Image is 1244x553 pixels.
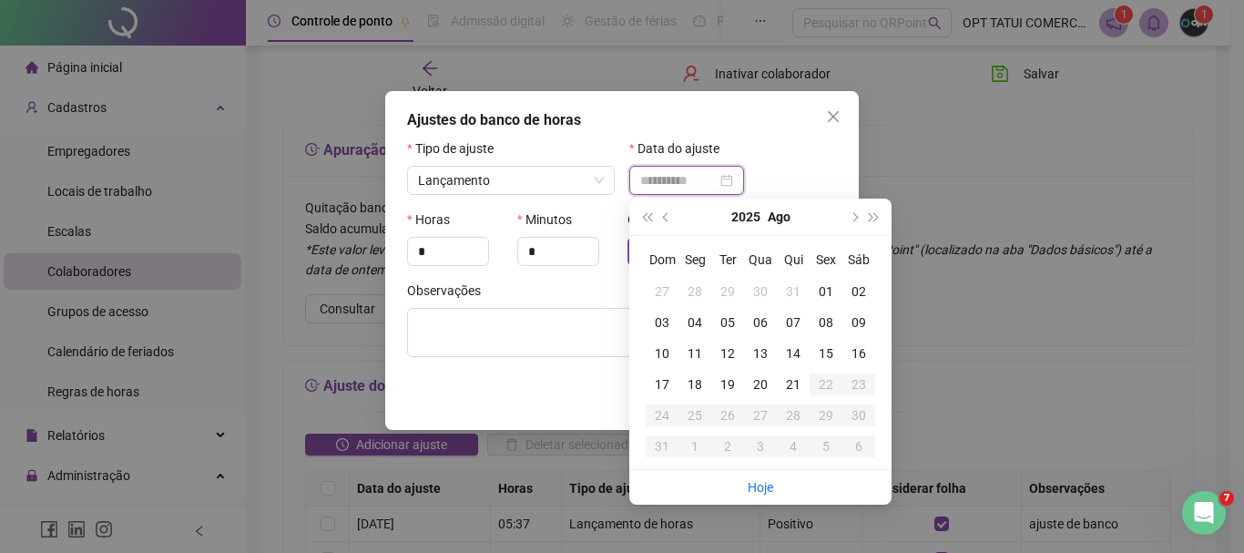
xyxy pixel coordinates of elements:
div: 30 [842,405,875,425]
th: Dom [646,243,678,276]
label: Observações [407,281,493,301]
div: 23 [842,374,875,394]
div: 18 [678,374,711,394]
div: 01 [810,282,842,302]
div: 6 [842,436,875,456]
div: 07 [777,312,810,333]
div: 26 [711,405,744,425]
span: Lançamento [418,173,490,188]
td: 2025-08-20 [744,369,777,400]
th: Ter [711,243,744,276]
td: 2025-08-11 [678,338,711,369]
div: 08 [810,312,842,333]
td: 2025-08-13 [744,338,777,369]
a: Hoje [748,480,773,495]
th: Sáb [842,243,875,276]
button: month panel [768,199,790,235]
td: 2025-08-23 [842,369,875,400]
div: 3 [744,436,777,456]
div: 12 [711,343,744,364]
td: 2025-09-02 [711,431,744,462]
div: 21 [777,374,810,394]
td: 2025-08-15 [810,338,842,369]
div: 02 [842,282,875,302]
div: 10 [646,343,678,364]
td: 2025-08-29 [810,400,842,431]
div: 28 [777,405,810,425]
div: 5 [810,436,842,456]
div: 24 [646,405,678,425]
span: 7 [1219,491,1234,506]
td: 2025-07-28 [678,276,711,307]
div: 09 [842,312,875,333]
th: Sex [810,243,842,276]
div: 29 [810,405,842,425]
td: 2025-08-03 [646,307,678,338]
td: 2025-09-06 [842,431,875,462]
div: 05 [711,312,744,333]
div: 27 [744,405,777,425]
td: 2025-08-18 [678,369,711,400]
button: year panel [731,199,760,235]
td: 2025-08-26 [711,400,744,431]
div: 20 [744,374,777,394]
iframe: Intercom live chat [1182,491,1226,535]
div: 16 [842,343,875,364]
span: close [826,109,841,124]
td: 2025-08-22 [810,369,842,400]
td: 2025-07-29 [711,276,744,307]
td: 2025-08-28 [777,400,810,431]
div: 13 [744,343,777,364]
td: 2025-08-14 [777,338,810,369]
label: Operação [627,210,695,230]
div: 17 [646,374,678,394]
td: 2025-08-24 [646,400,678,431]
td: 2025-07-30 [744,276,777,307]
label: Tipo de ajuste [407,138,505,159]
td: 2025-08-30 [842,400,875,431]
div: 28 [678,282,711,302]
div: 1 [678,436,711,456]
button: super-prev-year [637,199,657,235]
div: 25 [678,405,711,425]
td: 2025-08-10 [646,338,678,369]
td: 2025-08-02 [842,276,875,307]
td: 2025-07-31 [777,276,810,307]
div: 04 [678,312,711,333]
td: 2025-08-27 [744,400,777,431]
td: 2025-08-08 [810,307,842,338]
label: Minutos [517,210,584,230]
div: 30 [744,282,777,302]
td: 2025-09-01 [678,431,711,462]
td: 2025-09-05 [810,431,842,462]
div: 06 [744,312,777,333]
div: 11 [678,343,711,364]
th: Qui [777,243,810,276]
th: Seg [678,243,711,276]
td: 2025-07-27 [646,276,678,307]
td: 2025-08-05 [711,307,744,338]
div: 29 [711,282,744,302]
button: prev-year [657,199,677,235]
td: 2025-08-25 [678,400,711,431]
div: 2 [711,436,744,456]
td: 2025-08-31 [646,431,678,462]
th: Qua [744,243,777,276]
td: 2025-08-21 [777,369,810,400]
div: 27 [646,282,678,302]
label: Horas [407,210,462,230]
div: 19 [711,374,744,394]
div: 31 [777,282,810,302]
button: super-next-year [864,199,884,235]
button: next-year [843,199,863,235]
td: 2025-08-12 [711,338,744,369]
td: 2025-08-07 [777,307,810,338]
label: Data do ajuste [629,138,731,159]
div: Ajustes do banco de horas [407,109,837,131]
div: 03 [646,312,678,333]
td: 2025-08-09 [842,307,875,338]
td: 2025-08-16 [842,338,875,369]
td: 2025-08-04 [678,307,711,338]
div: 4 [777,436,810,456]
td: 2025-08-01 [810,276,842,307]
